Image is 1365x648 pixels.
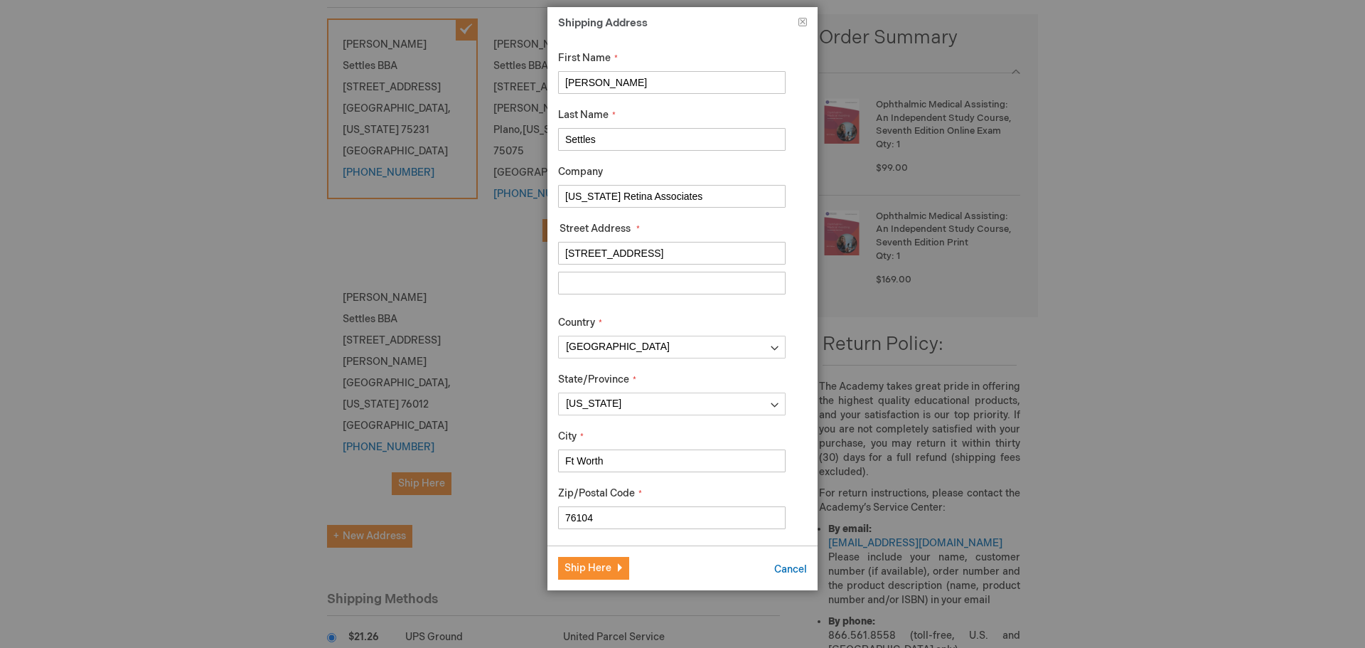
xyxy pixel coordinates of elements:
[774,563,807,577] button: Cancel
[558,52,611,64] span: First Name
[558,109,609,121] span: Last Name
[774,563,807,575] span: Cancel
[560,223,631,235] span: Street Address
[558,373,629,386] span: State/Province
[558,544,628,556] span: Phone Number
[558,18,807,37] h1: Shipping Address
[558,317,595,329] span: Country
[558,487,635,499] span: Zip/Postal Code
[564,562,611,574] span: Ship Here
[558,166,603,178] span: Company
[558,430,577,442] span: City
[558,557,629,580] button: Ship Here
